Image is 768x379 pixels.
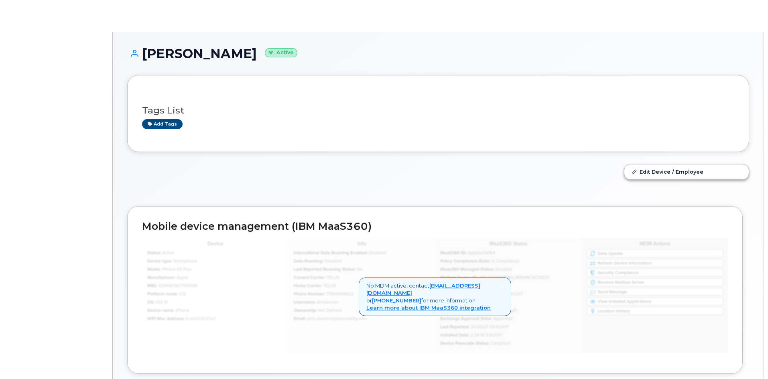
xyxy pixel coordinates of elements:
[142,105,734,116] h3: Tags List
[142,119,183,129] a: Add tags
[366,304,491,311] a: Learn more about IBM MaaS360 integration
[359,278,511,316] div: No MDM active, contact or for more information
[142,221,728,232] h2: Mobile device management (IBM MaaS360)
[127,47,749,61] h1: [PERSON_NAME]
[265,48,297,57] small: Active
[142,238,728,353] img: mdm_maas360_data_lg-147edf4ce5891b6e296acbe60ee4acd306360f73f278574cfef86ac192ea0250.jpg
[500,281,504,288] span: ×
[372,297,421,304] a: [PHONE_NUMBER]
[500,282,504,288] a: Close
[624,164,749,179] a: Edit Device / Employee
